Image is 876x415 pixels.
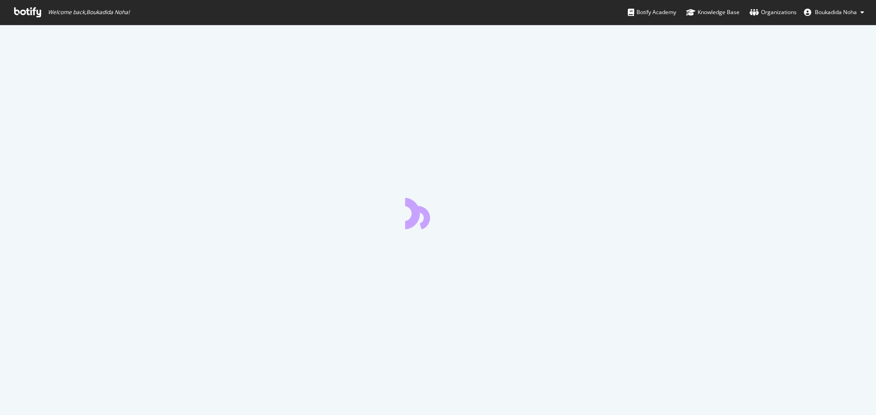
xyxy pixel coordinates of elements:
[48,9,130,16] span: Welcome back, Boukadida Noha !
[628,8,676,17] div: Botify Academy
[686,8,740,17] div: Knowledge Base
[750,8,797,17] div: Organizations
[797,5,871,20] button: Boukadida Noha
[405,196,471,229] div: animation
[815,8,857,16] span: Boukadida Noha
